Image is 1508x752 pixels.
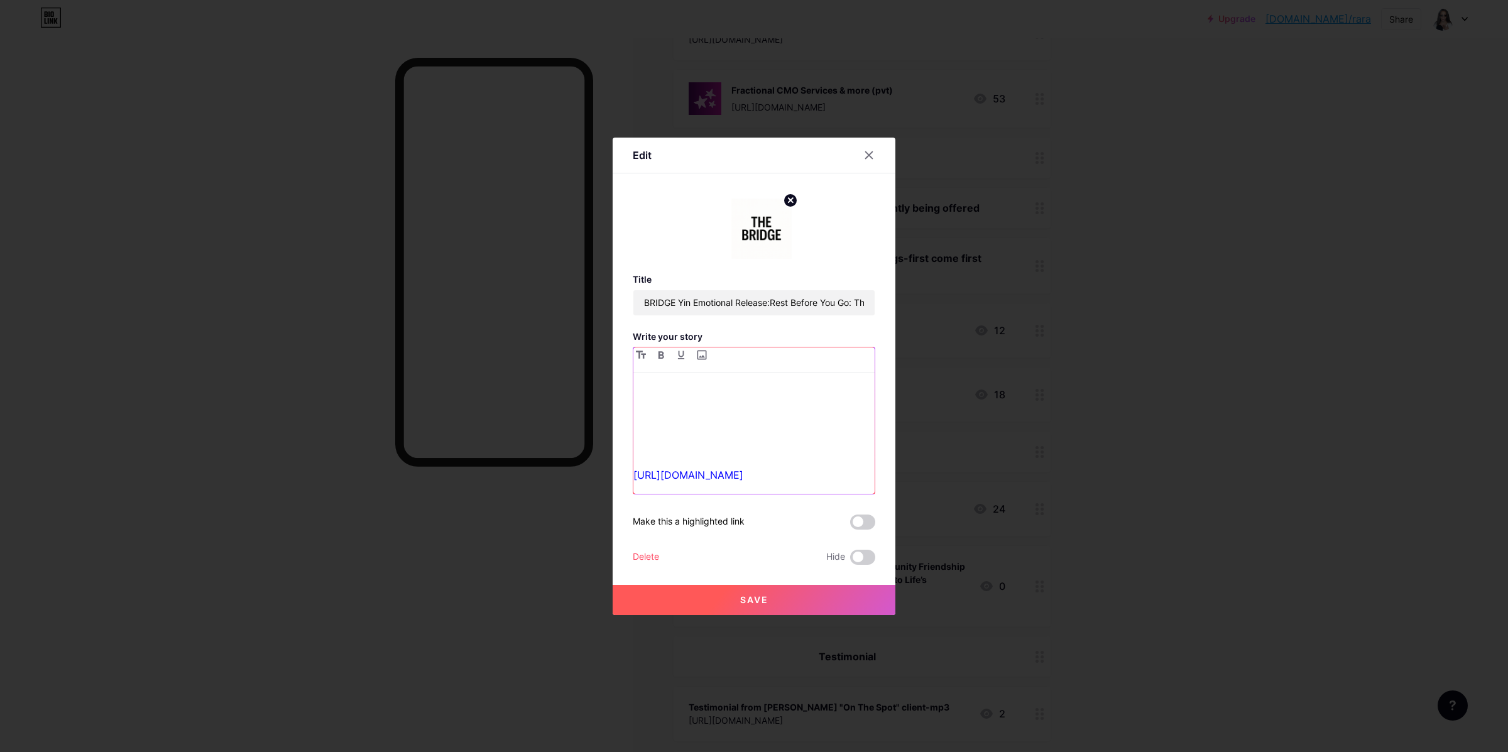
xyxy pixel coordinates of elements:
div: Make this a highlighted link [633,515,745,530]
h3: Title [633,274,875,285]
button: Save [613,585,895,615]
div: Delete [633,550,659,565]
div: Edit [633,148,652,163]
h3: Write your story [633,331,875,342]
span: Save [740,594,768,605]
a: [URL][DOMAIN_NAME] [633,469,743,481]
img: link_thumbnail [731,199,792,259]
input: Title [633,290,875,315]
span: Hide [826,550,845,565]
